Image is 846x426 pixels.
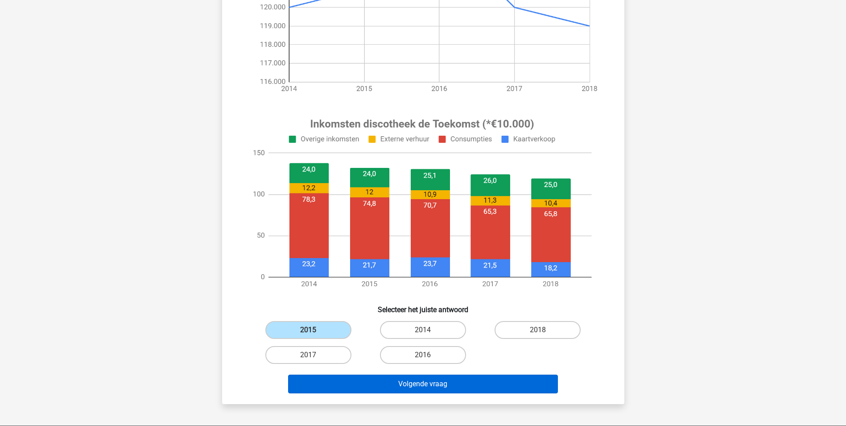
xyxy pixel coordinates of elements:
label: 2016 [380,346,466,364]
label: 2018 [495,321,581,339]
button: Volgende vraag [288,375,558,393]
label: 2017 [265,346,351,364]
label: 2014 [380,321,466,339]
h6: Selecteer het juiste antwoord [236,298,610,314]
label: 2015 [265,321,351,339]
